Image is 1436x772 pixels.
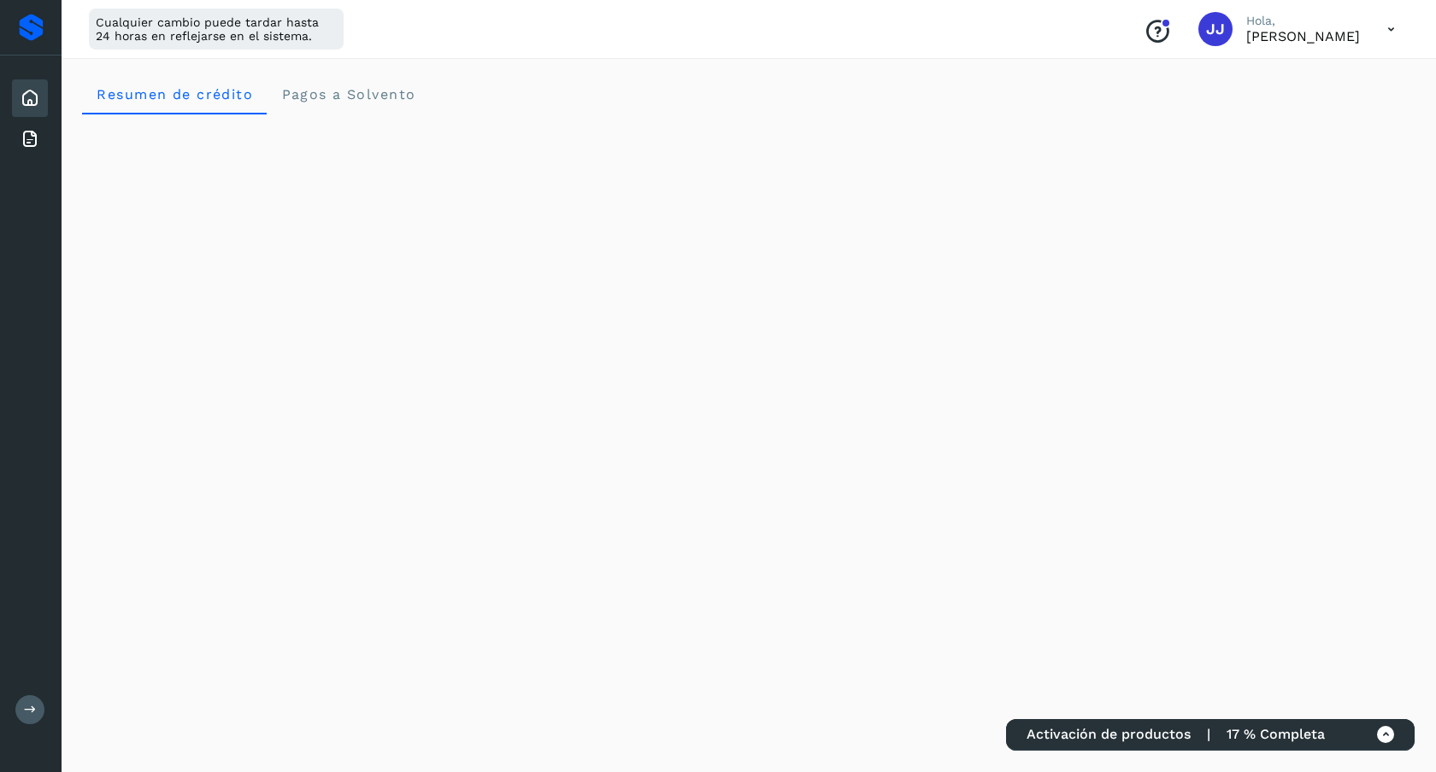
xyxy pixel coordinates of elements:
div: Cualquier cambio puede tardar hasta 24 horas en reflejarse en el sistema. [89,9,344,50]
span: Resumen de crédito [96,86,253,102]
div: Facturas [12,120,48,158]
div: Inicio [12,79,48,117]
div: Activación de productos | 17 % Completa [1006,719,1415,751]
span: 17 % Completa [1227,726,1325,742]
span: Pagos a Solvento [280,86,415,102]
p: Hola, [1246,14,1360,28]
span: | [1207,726,1210,742]
span: Activación de productos [1027,726,1191,742]
p: Juan Jesus Barragan [1246,28,1360,44]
